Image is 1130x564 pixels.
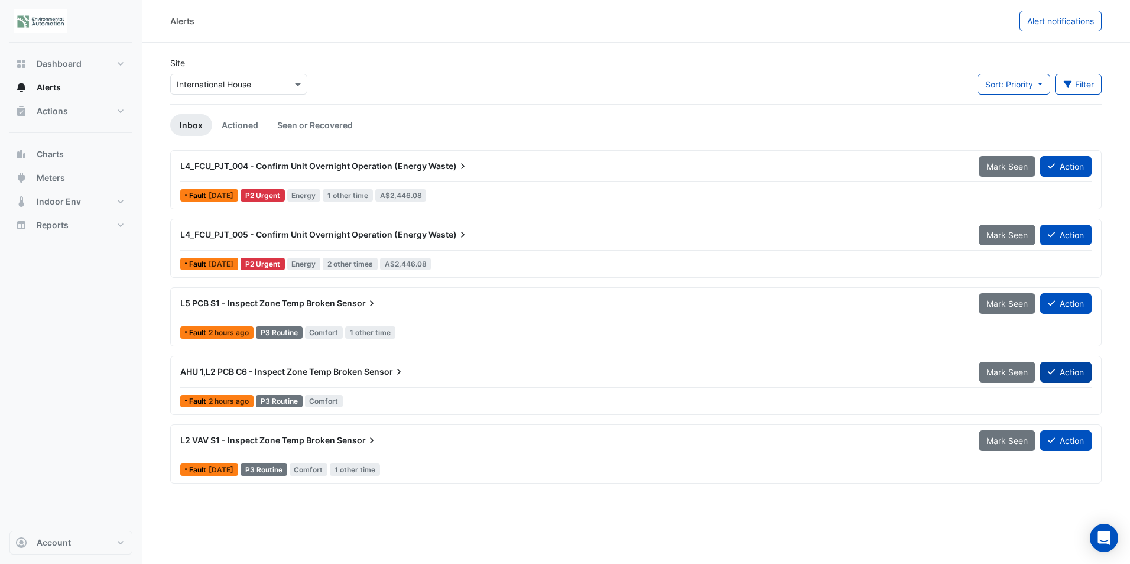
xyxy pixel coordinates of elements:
[287,258,321,270] span: Energy
[979,225,1035,245] button: Mark Seen
[15,82,27,93] app-icon: Alerts
[9,213,132,237] button: Reports
[15,148,27,160] app-icon: Charts
[180,435,335,445] span: L2 VAV S1 - Inspect Zone Temp Broken
[15,219,27,231] app-icon: Reports
[15,58,27,70] app-icon: Dashboard
[337,297,378,309] span: Sensor
[37,219,69,231] span: Reports
[37,172,65,184] span: Meters
[212,114,268,136] a: Actioned
[1040,225,1092,245] button: Action
[256,326,303,339] div: P3 Routine
[189,398,209,405] span: Fault
[37,537,71,549] span: Account
[37,148,64,160] span: Charts
[986,161,1028,171] span: Mark Seen
[290,463,328,476] span: Comfort
[189,192,209,199] span: Fault
[380,191,422,200] span: A$2,446.08
[364,366,405,378] span: Sensor
[9,166,132,190] button: Meters
[9,190,132,213] button: Indoor Env
[180,367,362,377] span: AHU 1,L2 PCB C6 - Inspect Zone Temp Broken
[189,466,209,474] span: Fault
[428,160,469,172] span: Waste)
[1040,362,1092,383] button: Action
[180,161,427,171] span: L4_FCU_PJT_004 - Confirm Unit Overnight Operation (Energy
[986,299,1028,309] span: Mark Seen
[209,328,249,337] span: Fri 29-Aug-2025 11:30 AEST
[1040,293,1092,314] button: Action
[323,189,373,202] span: 1 other time
[180,229,427,239] span: L4_FCU_PJT_005 - Confirm Unit Overnight Operation (Energy
[209,465,233,474] span: Fri 18-Jul-2025 08:45 AEST
[241,258,285,270] div: P2 Urgent
[241,463,287,476] div: P3 Routine
[241,189,285,202] div: P2 Urgent
[979,362,1035,383] button: Mark Seen
[9,531,132,555] button: Account
[323,258,378,270] span: 2 other times
[1027,16,1094,26] span: Alert notifications
[256,395,303,407] div: P3 Routine
[189,261,209,268] span: Fault
[1040,156,1092,177] button: Action
[14,9,67,33] img: Company Logo
[209,260,233,268] span: Tue 24-Jun-2025 18:00 AEST
[268,114,362,136] a: Seen or Recovered
[9,52,132,76] button: Dashboard
[305,395,343,407] span: Comfort
[209,397,249,406] span: Fri 29-Aug-2025 10:45 AEST
[170,57,185,69] label: Site
[1040,430,1092,451] button: Action
[15,172,27,184] app-icon: Meters
[37,58,82,70] span: Dashboard
[15,105,27,117] app-icon: Actions
[979,156,1035,177] button: Mark Seen
[9,142,132,166] button: Charts
[979,293,1035,314] button: Mark Seen
[9,99,132,123] button: Actions
[15,196,27,208] app-icon: Indoor Env
[9,76,132,99] button: Alerts
[37,82,61,93] span: Alerts
[986,230,1028,240] span: Mark Seen
[170,15,194,27] div: Alerts
[337,435,378,446] span: Sensor
[986,436,1028,446] span: Mark Seen
[209,191,233,200] span: Tue 24-Jun-2025 18:00 AEST
[170,114,212,136] a: Inbox
[986,367,1028,377] span: Mark Seen
[287,189,321,202] span: Energy
[978,74,1050,95] button: Sort: Priority
[37,196,81,208] span: Indoor Env
[37,105,68,117] span: Actions
[305,326,343,339] span: Comfort
[1019,11,1102,31] button: Alert notifications
[330,463,380,476] span: 1 other time
[345,326,395,339] span: 1 other time
[428,229,469,241] span: Waste)
[180,298,335,308] span: L5 PCB S1 - Inspect Zone Temp Broken
[979,430,1035,451] button: Mark Seen
[985,79,1033,89] span: Sort: Priority
[189,329,209,336] span: Fault
[1055,74,1102,95] button: Filter
[1090,524,1118,552] div: Open Intercom Messenger
[385,260,427,268] span: A$2,446.08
